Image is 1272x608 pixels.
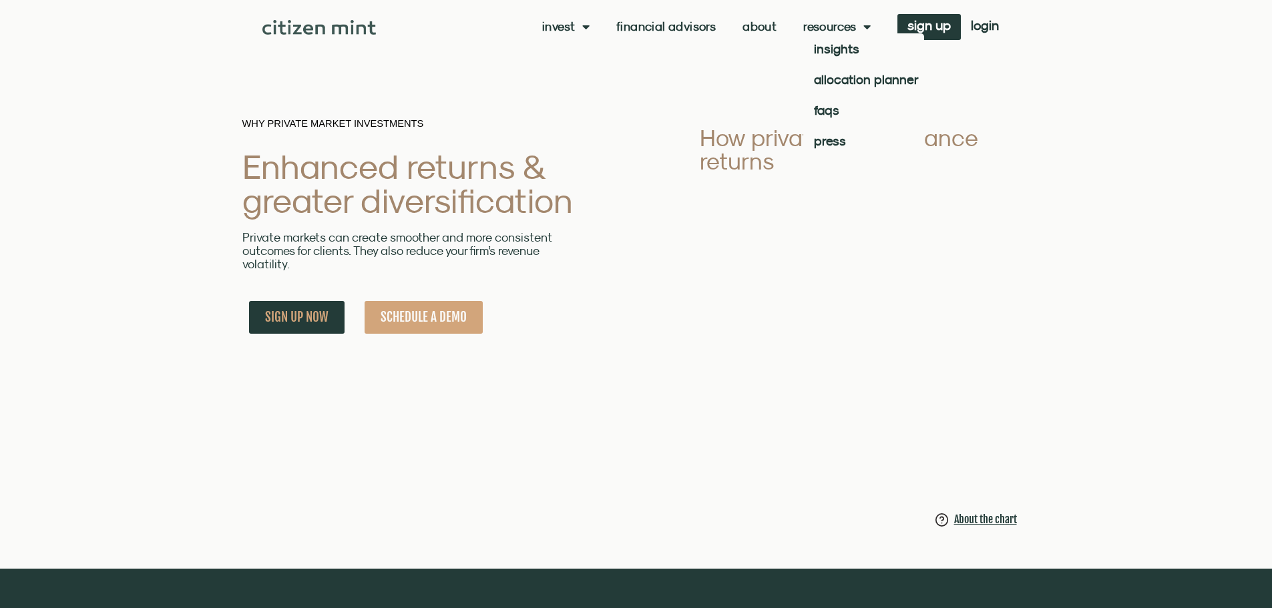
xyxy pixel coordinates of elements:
ul: Resources [803,33,924,156]
a: login [961,14,1009,40]
a: SCHEDULE A DEMO [365,301,483,334]
a: Invest [542,20,590,33]
a: press [803,125,924,156]
a: SIGN UP NOW [249,301,345,334]
span: sign up [907,21,951,30]
a: allocation planner [803,64,924,95]
a: sign up [897,14,961,40]
nav: Menu [542,20,871,33]
span: login [971,21,999,30]
h2: Enhanced returns & greater diversification [242,149,578,218]
a: About [743,20,777,33]
a: Financial Advisors [616,20,716,33]
span: SIGN UP NOW [265,309,329,326]
span: WHY PRIVATE MARKET INVESTMENTS [242,118,424,129]
p: Private markets can create smoother and more consistent outcomes for clients. They also reduce yo... [242,231,578,271]
img: Citizen Mint [262,20,377,35]
h2: How privates can enhance returns [700,126,1024,173]
a: insights [803,33,924,64]
div: Page 3 [242,231,578,271]
a: faqs [803,95,924,125]
div: About the chart [954,511,1017,527]
a: Resources [803,20,871,33]
span: SCHEDULE A DEMO [381,309,467,326]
